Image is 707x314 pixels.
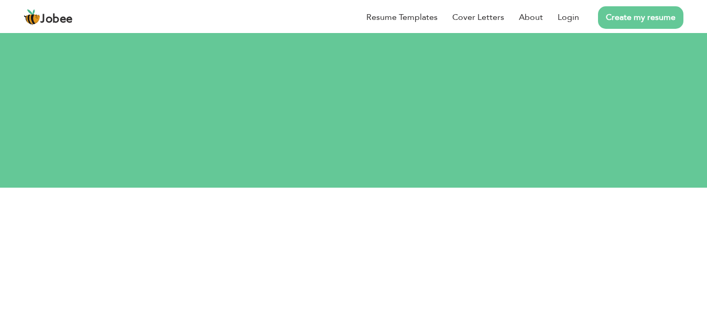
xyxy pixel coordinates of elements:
span: Jobee [40,14,73,25]
img: jobee.io [24,9,40,26]
a: About [519,11,543,24]
a: Login [558,11,579,24]
a: Create my resume [598,6,683,29]
a: Cover Letters [452,11,504,24]
a: Jobee [24,9,73,26]
a: Resume Templates [366,11,438,24]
